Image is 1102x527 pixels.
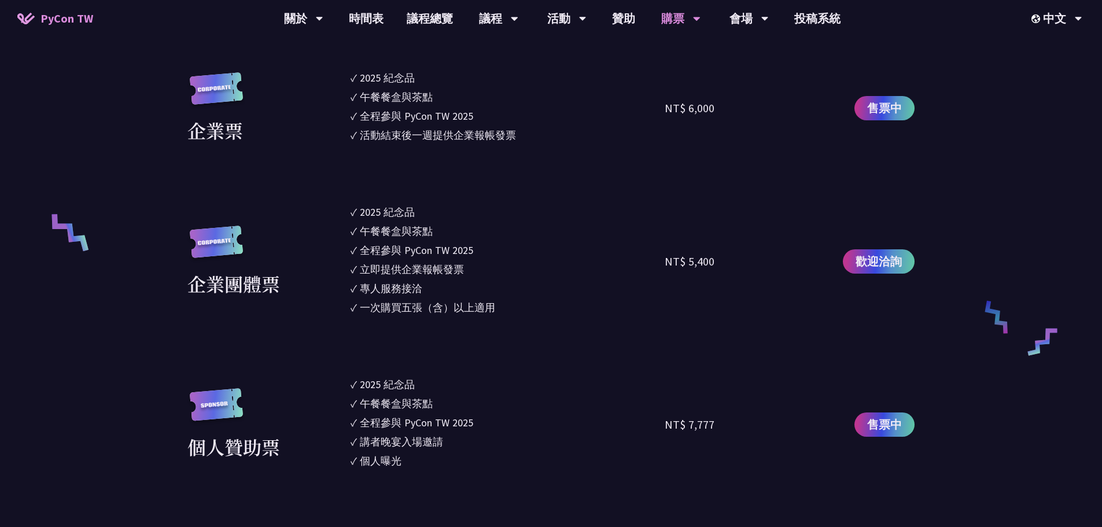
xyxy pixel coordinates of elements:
div: 活動結束後一週提供企業報帳發票 [360,127,516,143]
div: 一次購買五張（含）以上適用 [360,300,495,315]
img: sponsor.43e6a3a.svg [187,388,245,433]
span: 售票中 [867,99,902,117]
div: 2025 紀念品 [360,377,415,392]
li: ✓ [351,70,665,86]
li: ✓ [351,223,665,239]
div: 個人贊助票 [187,433,280,460]
div: 講者晚宴入場邀請 [360,434,443,449]
div: 午餐餐盒與茶點 [360,396,433,411]
li: ✓ [351,108,665,124]
div: 午餐餐盒與茶點 [360,89,433,105]
span: 歡迎洽詢 [856,253,902,270]
div: NT$ 6,000 [665,99,714,117]
div: 全程參與 PyCon TW 2025 [360,108,473,124]
li: ✓ [351,453,665,469]
div: 2025 紀念品 [360,70,415,86]
li: ✓ [351,377,665,392]
div: 專人服務接洽 [360,281,422,296]
div: 個人曝光 [360,453,401,469]
div: 企業票 [187,116,243,144]
img: Locale Icon [1031,14,1043,23]
div: NT$ 7,777 [665,416,714,433]
img: Home icon of PyCon TW 2025 [17,13,35,24]
li: ✓ [351,242,665,258]
a: PyCon TW [6,4,105,33]
img: corporate.a587c14.svg [187,72,245,117]
li: ✓ [351,396,665,411]
div: 立即提供企業報帳發票 [360,261,464,277]
a: 售票中 [854,412,915,437]
li: ✓ [351,415,665,430]
a: 售票中 [854,96,915,120]
div: 2025 紀念品 [360,204,415,220]
div: NT$ 5,400 [665,253,714,270]
li: ✓ [351,127,665,143]
span: PyCon TW [40,10,93,27]
span: 售票中 [867,416,902,433]
li: ✓ [351,204,665,220]
div: 全程參與 PyCon TW 2025 [360,242,473,258]
a: 歡迎洽詢 [843,249,915,274]
li: ✓ [351,300,665,315]
li: ✓ [351,89,665,105]
div: 企業團體票 [187,270,280,297]
li: ✓ [351,261,665,277]
div: 午餐餐盒與茶點 [360,223,433,239]
div: 全程參與 PyCon TW 2025 [360,415,473,430]
img: corporate.a587c14.svg [187,226,245,270]
li: ✓ [351,281,665,296]
li: ✓ [351,434,665,449]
